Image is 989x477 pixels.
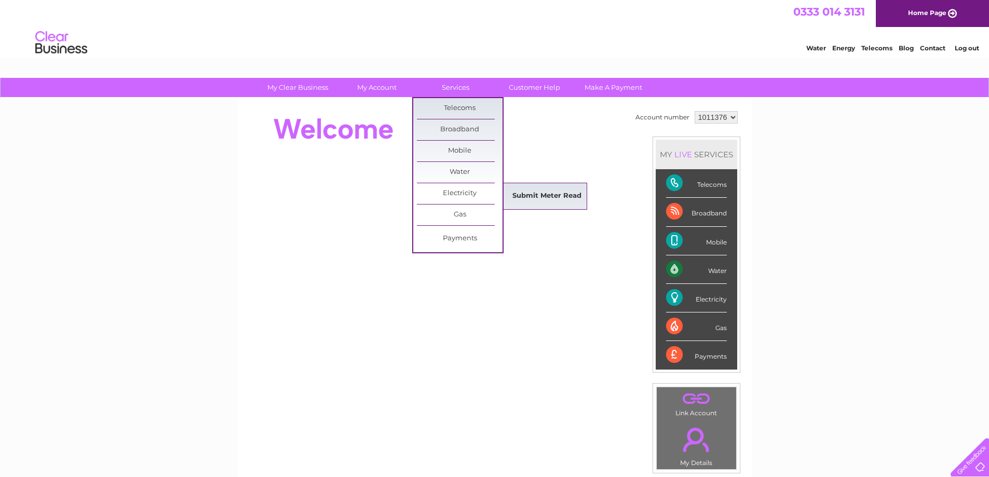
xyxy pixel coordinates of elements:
div: Mobile [666,227,727,255]
a: Gas [417,205,503,225]
a: . [659,421,734,458]
td: Account number [633,108,692,126]
div: Telecoms [666,169,727,198]
a: Telecoms [417,98,503,119]
div: Payments [666,341,727,369]
a: My Account [334,78,419,97]
div: Gas [666,312,727,341]
a: Energy [832,44,855,52]
div: Water [666,255,727,284]
div: Clear Business is a trading name of Verastar Limited (registered in [GEOGRAPHIC_DATA] No. 3667643... [250,6,740,50]
div: Electricity [666,284,727,312]
a: Log out [955,44,979,52]
div: LIVE [672,149,694,159]
a: Mobile [417,141,503,161]
a: Water [806,44,826,52]
a: Electricity [417,183,503,204]
td: My Details [656,419,737,470]
a: Telecoms [861,44,892,52]
td: Link Account [656,387,737,419]
a: Broadband [417,119,503,140]
a: 0333 014 3131 [793,5,865,18]
a: My Clear Business [255,78,341,97]
div: Broadband [666,198,727,226]
a: Blog [899,44,914,52]
a: Services [413,78,498,97]
a: . [659,390,734,408]
a: Payments [417,228,503,249]
a: Water [417,162,503,183]
div: MY SERVICES [656,140,737,169]
a: Submit Meter Read [504,186,590,207]
img: logo.png [35,27,88,59]
a: Make A Payment [571,78,656,97]
a: Contact [920,44,945,52]
a: Customer Help [492,78,577,97]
